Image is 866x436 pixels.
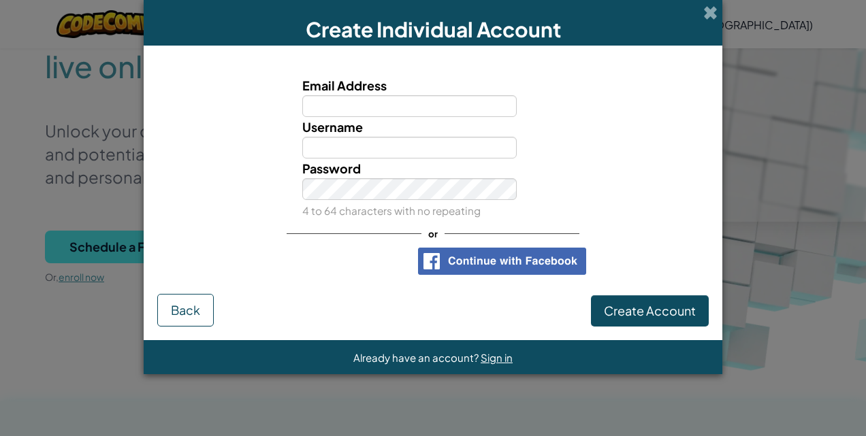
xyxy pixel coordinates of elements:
a: Sign in [481,351,513,364]
iframe: Sign in with Google Dialog [586,14,852,198]
span: Create Account [604,303,696,318]
span: Password [302,161,361,176]
span: Already have an account? [353,351,481,364]
button: Create Account [591,295,709,326]
iframe: Sign in with Google Button [273,246,411,276]
img: facebook_sso_button2.png [418,248,586,275]
small: 4 to 64 characters with no repeating [302,204,481,217]
button: Back [157,294,214,326]
span: Email Address [302,78,387,93]
span: Back [171,302,200,318]
span: Username [302,119,363,135]
span: or [421,224,445,244]
span: Create Individual Account [306,16,561,42]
